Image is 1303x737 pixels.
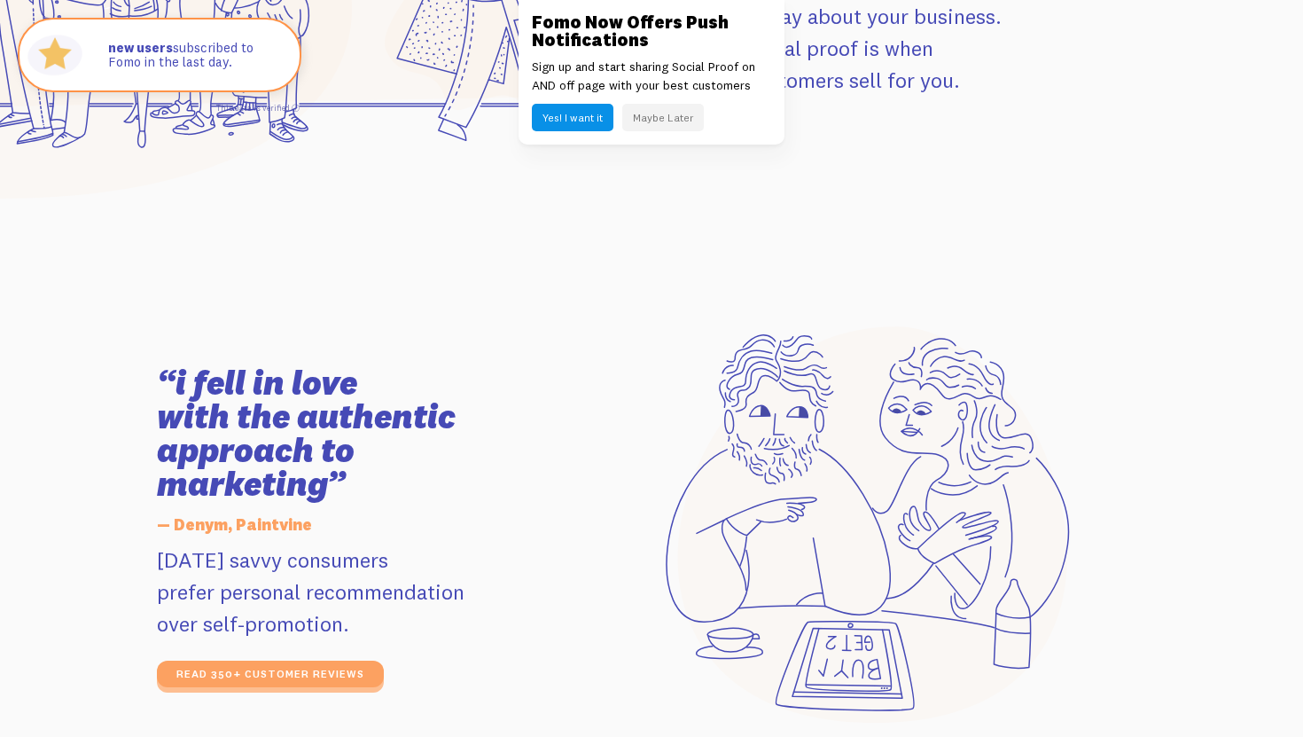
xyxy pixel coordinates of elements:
[108,41,282,70] p: subscribed to Fomo in the last day.
[157,661,384,687] a: read 350+ customer reviews
[157,506,557,544] h5: — Denym, Paintvine
[157,544,557,639] p: [DATE] savvy consumers prefer personal recommendation over self-promotion.
[23,23,87,87] img: Fomo
[532,104,613,131] button: Yes! I want it
[532,13,771,49] h3: Fomo Now Offers Push Notifications
[157,366,557,501] h3: “i fell in love with the authentic approach to marketing”
[108,39,173,56] strong: new users
[216,103,300,113] a: This data is verified ⓘ
[532,58,771,95] p: Sign up and start sharing Social Proof on AND off page with your best customers
[622,104,704,131] button: Maybe Later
